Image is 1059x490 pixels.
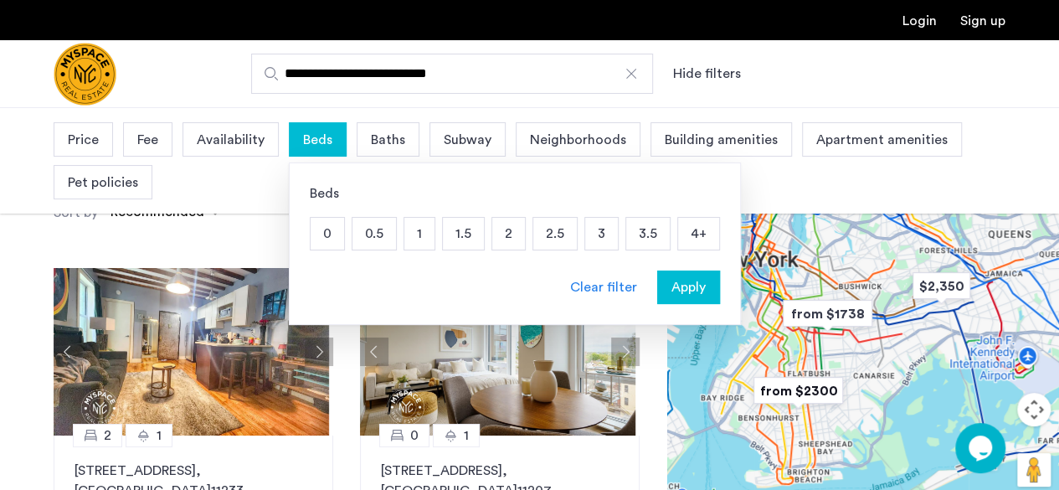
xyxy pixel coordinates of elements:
[533,218,577,250] p: 2.5
[673,64,741,84] button: Show or hide filters
[960,14,1005,28] a: Registration
[251,54,653,94] input: Apartment Search
[137,130,158,150] span: Fee
[585,218,618,250] p: 3
[530,130,626,150] span: Neighborhoods
[443,218,484,250] p: 1.5
[197,130,265,150] span: Availability
[311,218,344,250] p: 0
[303,130,332,150] span: Beds
[54,43,116,106] a: Cazamio Logo
[816,130,948,150] span: Apartment amenities
[444,130,491,150] span: Subway
[310,183,720,204] div: Beds
[570,277,637,297] div: Clear filter
[54,43,116,106] img: logo
[68,173,138,193] span: Pet policies
[678,218,719,250] p: 4+
[404,218,434,250] p: 1
[665,130,778,150] span: Building amenities
[371,130,405,150] span: Baths
[492,218,525,250] p: 2
[352,218,396,250] p: 0.5
[626,218,670,250] p: 3.5
[955,423,1009,473] iframe: chat widget
[671,277,706,297] span: Apply
[657,271,720,304] button: button
[902,14,937,28] a: Login
[68,130,99,150] span: Price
